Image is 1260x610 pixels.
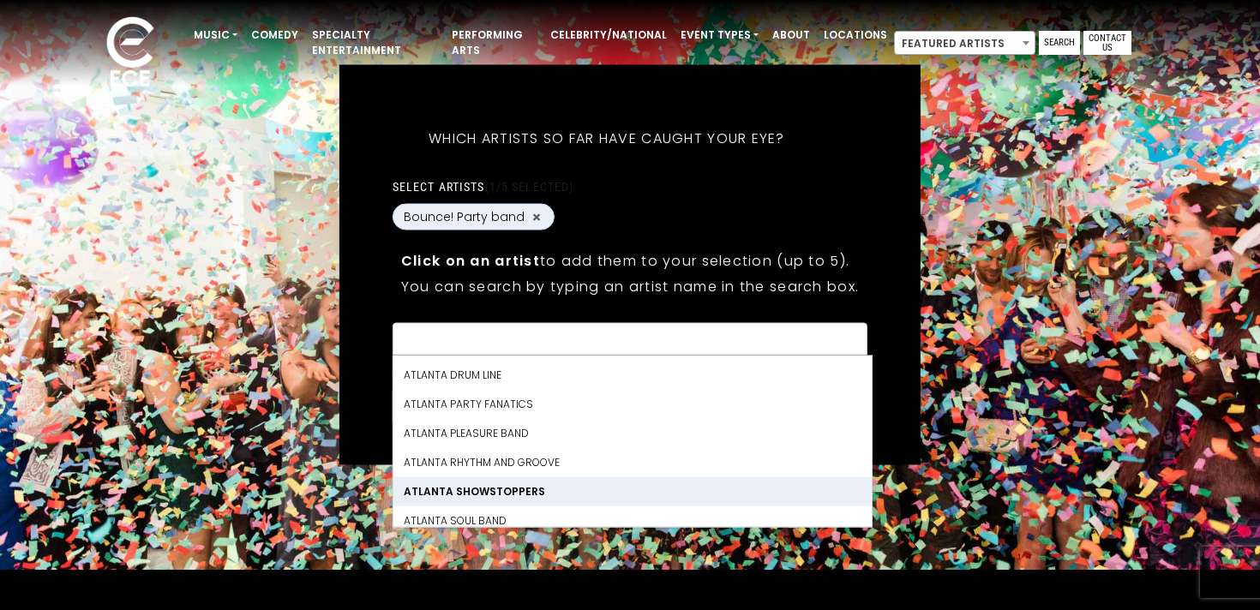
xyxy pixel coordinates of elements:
a: Comedy [244,21,305,50]
textarea: Search [404,334,856,350]
strong: Click on an artist [401,251,540,271]
button: Remove Bounce! Party band [530,209,543,224]
a: Celebrity/National [543,21,674,50]
a: Specialty Entertainment [305,21,445,65]
li: Atlanta Pleasure Band [393,419,872,448]
li: Atlanta Soul Band [393,506,872,535]
label: Select artists [393,179,573,194]
li: Atlanta Party Fanatics [393,390,872,419]
span: Bounce! Party band [404,208,525,226]
li: Atlanta Rhythm And Groove [393,448,872,477]
li: Atlanta Showstoppers [393,477,872,506]
span: Featured Artists [894,31,1035,55]
a: Performing Arts [445,21,543,65]
a: Locations [817,21,894,50]
span: (1/5 selected) [485,180,574,194]
a: Event Types [674,21,765,50]
a: Search [1039,31,1080,55]
h5: Which artists so far have caught your eye? [393,108,821,170]
p: You can search by typing an artist name in the search box. [401,276,859,297]
li: Atlanta Drum Line [393,361,872,390]
p: to add them to your selection (up to 5). [401,250,859,272]
a: Music [187,21,244,50]
a: Contact Us [1083,31,1131,55]
span: Featured Artists [895,32,1035,56]
a: About [765,21,817,50]
img: ece_new_logo_whitev2-1.png [87,12,173,95]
